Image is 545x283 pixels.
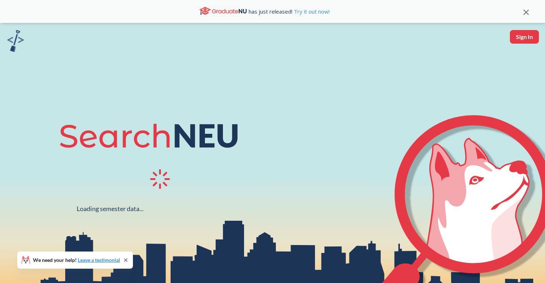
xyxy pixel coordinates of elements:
[7,30,24,52] img: sandbox logo
[510,30,539,44] button: Sign In
[292,8,330,15] a: Try it out now!
[78,257,120,263] a: Leave a testimonial
[249,8,330,15] span: has just released!
[33,258,120,263] span: We need your help!
[7,30,24,54] a: sandbox logo
[77,205,144,213] div: Loading semester data...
